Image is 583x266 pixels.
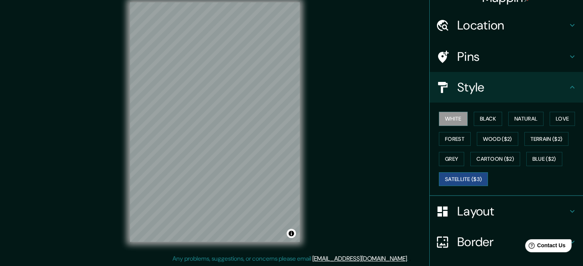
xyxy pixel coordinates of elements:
button: Toggle attribution [287,229,296,238]
h4: Style [457,80,568,95]
iframe: Help widget launcher [515,236,575,258]
button: Love [550,112,575,126]
h4: Location [457,18,568,33]
button: Natural [508,112,544,126]
div: Pins [430,41,583,72]
button: Wood ($2) [477,132,518,146]
h4: Pins [457,49,568,64]
p: Any problems, suggestions, or concerns please email . [172,254,408,263]
div: Style [430,72,583,103]
div: Layout [430,196,583,227]
canvas: Map [130,2,300,242]
button: Cartoon ($2) [470,152,520,166]
button: Forest [439,132,471,146]
button: Grey [439,152,464,166]
div: . [409,254,411,263]
div: . [408,254,409,263]
button: Black [474,112,503,126]
h4: Layout [457,204,568,219]
button: Blue ($2) [526,152,562,166]
div: Border [430,227,583,257]
h4: Border [457,234,568,250]
button: Terrain ($2) [524,132,569,146]
a: [EMAIL_ADDRESS][DOMAIN_NAME] [312,255,407,263]
button: White [439,112,468,126]
button: Satellite ($3) [439,172,488,186]
div: Location [430,10,583,41]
